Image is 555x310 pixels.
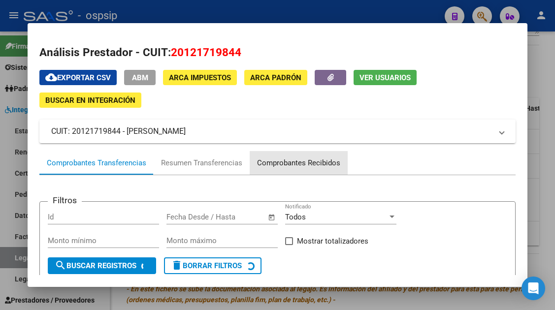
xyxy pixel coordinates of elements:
div: Comprobantes Recibidos [257,157,340,169]
span: Buscar Registros [55,261,136,270]
span: ARCA Padrón [250,73,301,82]
mat-icon: cloud_download [45,71,57,83]
div: Comprobantes Transferencias [47,157,146,169]
button: ABM [124,70,156,85]
input: Start date [166,213,198,221]
mat-icon: search [55,259,66,271]
div: Resumen Transferencias [161,157,242,169]
span: ABM [132,73,148,82]
span: Exportar CSV [45,73,111,82]
button: ARCA Impuestos [163,70,237,85]
button: Buscar Registros [48,257,156,274]
span: 20121719844 [171,46,241,59]
button: ARCA Padrón [244,70,307,85]
div: Open Intercom Messenger [522,277,545,300]
mat-expansion-panel-header: CUIT: 20121719844 - [PERSON_NAME] [39,120,515,143]
input: End date [207,213,255,221]
h2: Análisis Prestador - CUIT: [39,44,515,61]
h3: Filtros [48,194,82,207]
span: Borrar Filtros [171,261,242,270]
button: Open calendar [266,212,277,223]
button: Ver Usuarios [354,70,417,85]
button: Buscar en Integración [39,93,141,108]
span: Buscar en Integración [45,96,135,105]
button: Exportar CSV [39,70,117,85]
mat-panel-title: CUIT: 20121719844 - [PERSON_NAME] [51,125,491,137]
span: Mostrar totalizadores [297,235,368,247]
span: ARCA Impuestos [169,73,231,82]
mat-icon: delete [171,259,183,271]
span: Todos [285,213,306,221]
span: Ver Usuarios [359,73,411,82]
button: Borrar Filtros [164,257,261,274]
